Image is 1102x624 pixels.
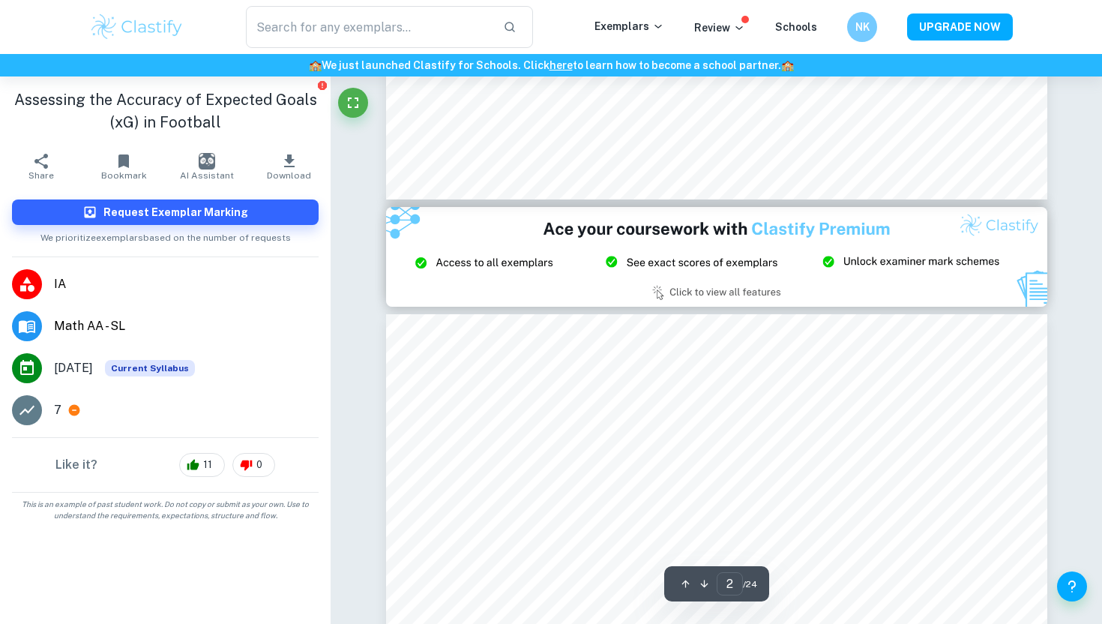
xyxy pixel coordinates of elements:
[166,145,248,187] button: AI Assistant
[847,12,877,42] button: NK
[12,88,319,133] h1: Assessing the Accuracy of Expected Goals (xG) in Football
[267,170,311,181] span: Download
[246,6,491,48] input: Search for any exemplars...
[907,13,1013,40] button: UPGRADE NOW
[105,360,195,376] span: Current Syllabus
[743,577,757,591] span: / 24
[195,457,220,472] span: 11
[309,59,322,71] span: 🏫
[781,59,794,71] span: 🏫
[550,59,573,71] a: here
[594,18,664,34] p: Exemplars
[1057,571,1087,601] button: Help and Feedback
[694,19,745,36] p: Review
[180,170,234,181] span: AI Assistant
[54,401,61,419] p: 7
[338,88,368,118] button: Fullscreen
[105,360,195,376] div: This exemplar is based on the current syllabus. Feel free to refer to it for inspiration/ideas wh...
[54,275,319,293] span: IA
[248,457,271,472] span: 0
[179,453,225,477] div: 11
[101,170,147,181] span: Bookmark
[775,21,817,33] a: Schools
[82,145,165,187] button: Bookmark
[28,170,54,181] span: Share
[232,453,275,477] div: 0
[248,145,331,187] button: Download
[199,153,215,169] img: AI Assistant
[55,456,97,474] h6: Like it?
[54,359,93,377] span: [DATE]
[6,499,325,521] span: This is an example of past student work. Do not copy or submit as your own. Use to understand the...
[854,19,871,35] h6: NK
[316,79,328,91] button: Report issue
[386,207,1047,306] img: Ad
[40,225,291,244] span: We prioritize exemplars based on the number of requests
[89,12,184,42] img: Clastify logo
[3,57,1099,73] h6: We just launched Clastify for Schools. Click to learn how to become a school partner.
[103,204,248,220] h6: Request Exemplar Marking
[12,199,319,225] button: Request Exemplar Marking
[54,317,319,335] span: Math AA - SL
